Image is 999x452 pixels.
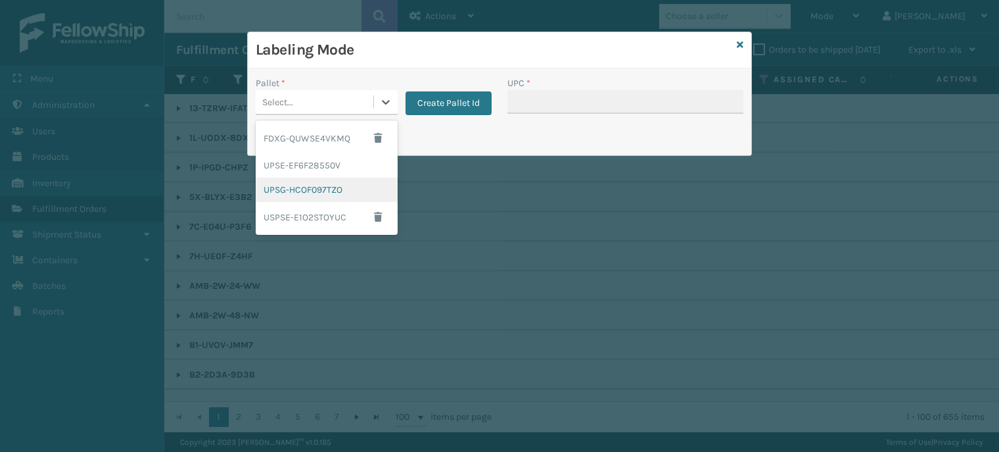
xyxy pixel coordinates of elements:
[256,40,732,60] h3: Labeling Mode
[256,123,398,153] div: FDXG-QUWSE4VKMQ
[262,95,293,109] div: Select...
[256,76,285,90] label: Pallet
[406,91,492,115] button: Create Pallet Id
[256,202,398,232] div: USPSE-E1O2STOYUC
[256,178,398,202] div: UPSG-HCOF097TZO
[256,153,398,178] div: UPSE-EF6F28550V
[507,76,530,90] label: UPC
